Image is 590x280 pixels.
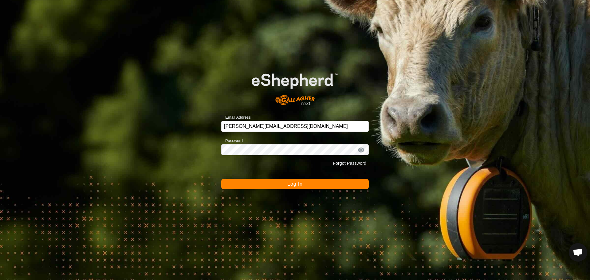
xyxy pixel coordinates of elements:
img: E-shepherd Logo [236,61,354,112]
a: Forgot Password [333,161,366,166]
label: Password [221,138,243,144]
input: Email Address [221,121,369,132]
button: Log In [221,179,369,189]
a: Open chat [569,243,587,262]
span: Log In [287,181,302,187]
label: Email Address [221,114,251,120]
